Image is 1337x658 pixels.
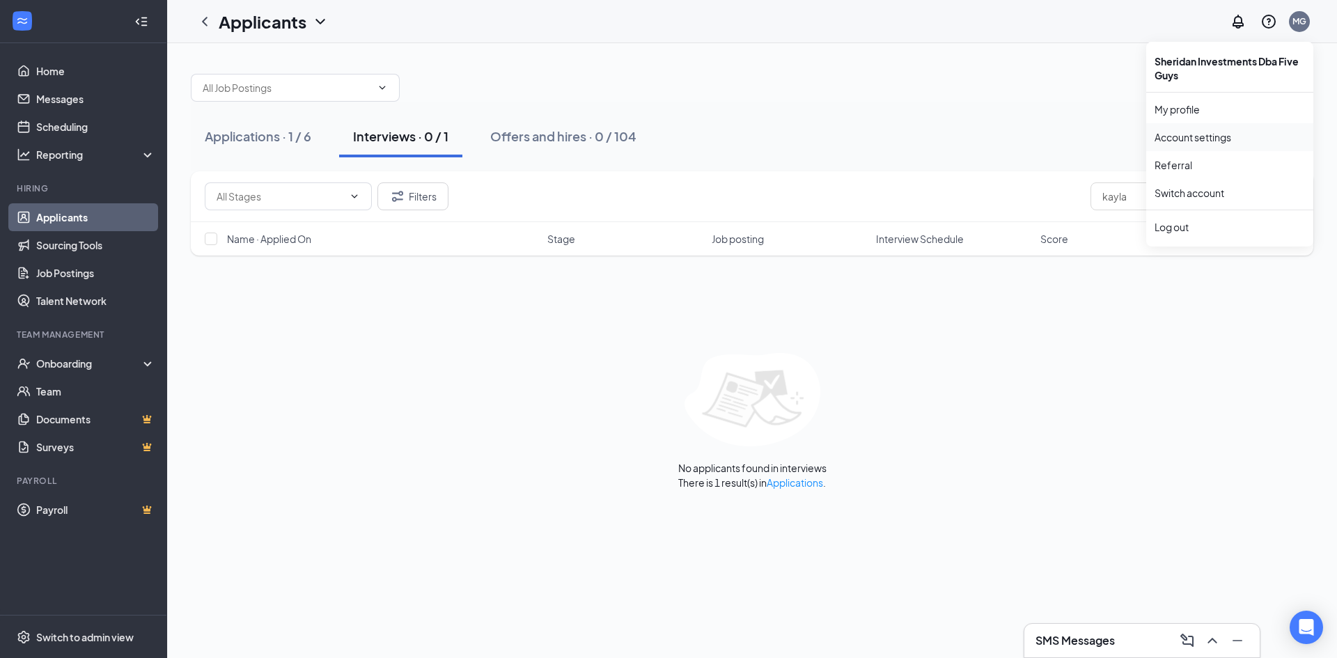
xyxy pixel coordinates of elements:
img: empty-state [685,353,820,446]
a: DocumentsCrown [36,405,155,433]
h1: Applicants [219,10,306,33]
svg: ChevronDown [349,191,360,202]
button: ChevronUp [1201,629,1223,652]
div: Hiring [17,182,153,194]
a: Switch account [1155,187,1224,199]
a: Sourcing Tools [36,231,155,259]
h3: SMS Messages [1035,633,1115,648]
svg: ChevronLeft [196,13,213,30]
a: Account settings [1155,130,1305,144]
span: Stage [547,232,575,246]
a: Job Postings [36,259,155,287]
svg: Filter [389,188,406,205]
div: Offers and hires · 0 / 104 [490,127,636,145]
a: My profile [1155,102,1305,116]
svg: Collapse [134,15,148,29]
div: Applications · 1 / 6 [205,127,311,145]
span: Name · Applied On [227,232,311,246]
a: Talent Network [36,287,155,315]
div: Sheridan Investments Dba Five Guys [1146,47,1313,89]
svg: Analysis [17,148,31,162]
a: PayrollCrown [36,496,155,524]
svg: Minimize [1229,632,1246,649]
div: Onboarding [36,357,143,370]
span: Score [1040,232,1068,246]
svg: UserCheck [17,357,31,370]
div: Payroll [17,475,153,487]
a: Referral [1155,158,1305,172]
div: Switch to admin view [36,630,134,644]
a: Applicants [36,203,155,231]
div: Log out [1155,220,1305,234]
svg: ChevronUp [1204,632,1221,649]
button: Minimize [1226,629,1249,652]
div: Team Management [17,329,153,340]
span: Job posting [712,232,764,246]
input: All Job Postings [203,80,371,95]
div: MG [1292,15,1306,27]
input: All Stages [217,189,343,204]
input: Search in interviews [1090,182,1299,210]
button: ComposeMessage [1176,629,1198,652]
svg: ComposeMessage [1179,632,1196,649]
div: Interviews · 0 / 1 [353,127,448,145]
a: Applications [767,476,823,489]
span: Interview Schedule [876,232,964,246]
div: There is 1 result(s) in . [678,476,826,489]
svg: ChevronDown [312,13,329,30]
a: SurveysCrown [36,433,155,461]
div: Open Intercom Messenger [1290,611,1323,644]
div: Reporting [36,148,156,162]
svg: Settings [17,630,31,644]
svg: WorkstreamLogo [15,14,29,28]
div: No applicants found in interviews [678,460,827,476]
svg: Notifications [1230,13,1246,30]
a: Team [36,377,155,405]
a: Scheduling [36,113,155,141]
a: Home [36,57,155,85]
a: Messages [36,85,155,113]
svg: QuestionInfo [1260,13,1277,30]
svg: ChevronDown [377,82,388,93]
button: Filter Filters [377,182,448,210]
